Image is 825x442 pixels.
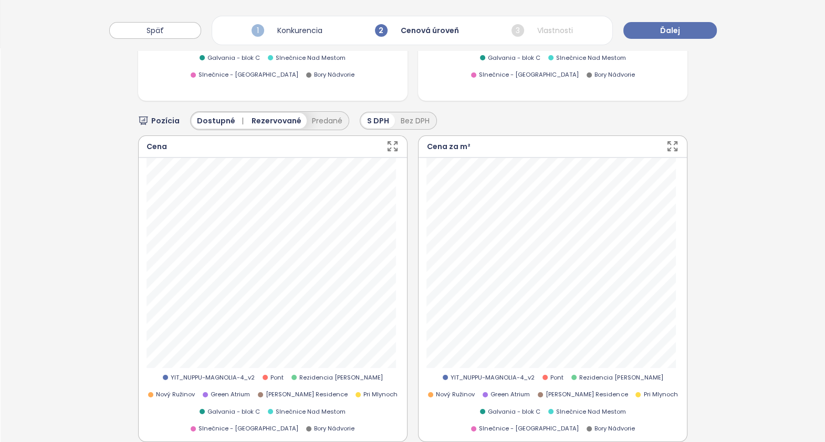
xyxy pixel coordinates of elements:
[479,70,579,80] span: Slnečnice - [GEOGRAPHIC_DATA]
[252,115,301,127] span: Rezervované
[556,407,626,417] span: Slnečnice Nad Mestom
[372,22,462,39] div: Cenová úroveň
[361,113,395,128] div: S DPH
[242,115,244,126] span: |
[623,22,717,39] button: Ďalej
[276,407,346,417] span: Slnečnice Nad Mestom
[594,70,635,80] span: Bory Nádvorie
[199,70,298,80] span: Slnečnice - [GEOGRAPHIC_DATA]
[270,373,284,383] span: Pont
[266,390,348,399] span: [PERSON_NAME] Residence
[479,424,579,434] span: Slnečnice - [GEOGRAPHIC_DATA]
[171,373,255,383] span: YIT_NUPPU-MAGNOLIA-4_v2
[490,390,530,399] span: Green Atrium
[451,373,535,383] span: YIT_NUPPU-MAGNOLIA-4_v2
[375,24,388,37] span: 2
[147,141,167,152] div: Cena
[488,54,540,63] span: Galvania - blok C
[579,373,663,383] span: Rezidencia [PERSON_NAME]
[156,390,195,399] span: Nový Ružinov
[488,407,540,417] span: Galvania - blok C
[550,373,563,383] span: Pont
[109,22,201,39] button: Späť
[147,25,164,36] span: Späť
[363,390,398,399] span: Pri Mlynoch
[643,390,677,399] span: Pri Mlynoch
[314,424,354,434] span: Bory Nádvorie
[594,424,635,434] span: Bory Nádvorie
[546,390,628,399] span: [PERSON_NAME] Residence
[436,390,475,399] span: Nový Ružinov
[556,54,626,63] span: Slnečnice Nad Mestom
[395,113,435,128] div: Bez DPH
[511,24,524,37] span: 3
[276,54,346,63] span: Slnečnice Nad Mestom
[509,22,576,39] div: Vlastnosti
[426,141,470,152] div: Cena za m²
[207,407,260,417] span: Galvania - blok C
[314,70,354,80] span: Bory Nádvorie
[199,424,298,434] span: Slnečnice - [GEOGRAPHIC_DATA]
[151,115,180,127] span: Pozícia
[207,54,260,63] span: Galvania - blok C
[252,24,264,37] span: 1
[249,22,325,39] div: Konkurencia
[299,373,383,383] span: Rezidencia [PERSON_NAME]
[307,113,348,129] button: Predané
[660,25,680,36] span: Ďalej
[197,115,248,127] span: Dostupné
[211,390,250,399] span: Green Atrium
